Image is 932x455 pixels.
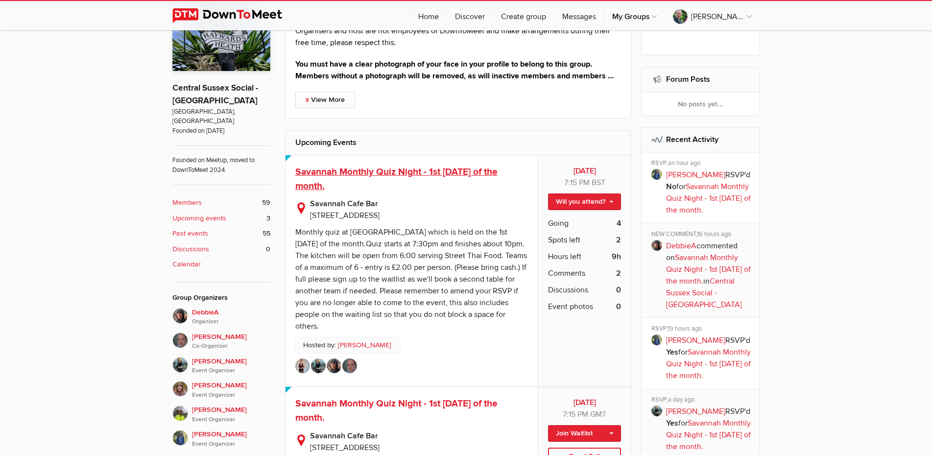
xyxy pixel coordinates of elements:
[192,380,270,400] span: [PERSON_NAME]
[310,198,528,210] b: Savannah Cafe Bar
[590,409,606,419] span: Europe/London
[311,359,326,373] img: Louise
[554,1,604,30] a: Messages
[295,131,621,154] h2: Upcoming Events
[548,251,581,263] span: Hours left
[172,213,270,224] a: Upcoming events 3
[295,398,498,424] a: Savannah Monthly Quiz Night - 1st [DATE] of the month.
[262,197,270,208] span: 59
[548,425,621,442] a: Join Waitlist
[172,381,188,397] img: Helen D
[616,301,621,312] b: 0
[295,92,355,108] a: View More
[666,253,751,286] a: Savannah Monthly Quiz Night - 1st [DATE] of the month.
[548,234,580,246] span: Spots left
[172,259,270,270] a: Calendar
[548,284,588,296] span: Discussions
[604,1,665,30] a: My Groups
[666,347,678,357] b: Yes
[172,244,270,255] a: Discussions 0
[666,347,751,381] a: Savannah Monthly Quiz Night - 1st [DATE] of the month.
[651,325,753,335] div: RSVP,
[548,301,593,312] span: Event photos
[172,228,270,239] a: Past events 55
[668,325,702,333] span: 19 hours ago
[666,276,742,310] a: Central Sussex Social - [GEOGRAPHIC_DATA]
[192,356,270,376] span: [PERSON_NAME]
[666,240,753,311] p: commented on in
[665,1,760,30] a: [PERSON_NAME]
[447,1,493,30] a: Discover
[192,415,270,424] i: Event Organizer
[172,424,270,449] a: [PERSON_NAME]Event Organizer
[616,234,621,246] b: 2
[666,335,753,382] p: RSVP'd for
[548,165,621,177] b: [DATE]
[172,8,297,23] img: DownToMeet
[172,430,188,446] img: Debbie K
[617,217,621,229] b: 4
[192,307,270,327] span: DebbieA
[172,107,270,126] span: [GEOGRAPHIC_DATA], [GEOGRAPHIC_DATA]
[172,308,188,324] img: DebbieA
[172,351,270,376] a: [PERSON_NAME]Event Organizer
[295,166,498,192] a: Savannah Monthly Quiz Night - 1st [DATE] of the month.
[666,335,725,345] a: [PERSON_NAME]
[666,406,753,453] p: RSVP'd for
[666,418,751,452] a: Savannah Monthly Quiz Night - 1st [DATE] of the month.
[172,406,188,421] img: Adam Lea
[651,230,753,240] div: NEW COMMENT,
[266,213,270,224] span: 3
[697,230,731,238] span: 16 hours ago
[666,241,696,251] a: DebbieA
[668,159,700,167] span: an hour ago
[172,244,209,255] b: Discussions
[295,337,401,354] p: Hosted by:
[172,308,270,327] a: DebbieAOrganizer
[172,259,201,270] b: Calendar
[666,74,710,84] a: Forum Posts
[172,375,270,400] a: [PERSON_NAME]Event Organizer
[172,292,270,303] div: Group Organizers
[666,182,751,215] a: Savannah Monthly Quiz Night - 1st [DATE] of the month.
[192,342,270,351] i: Co-Organizer
[263,228,270,239] span: 55
[172,145,270,175] span: Founded on Meetup, moved to DownToMeet 2024.
[651,159,753,169] div: RSVP,
[327,359,341,373] img: DebbieA
[563,409,588,419] span: 7:15 PM
[666,418,678,428] b: Yes
[548,217,569,229] span: Going
[616,284,621,296] b: 0
[172,333,188,348] img: Adrian
[493,1,554,30] a: Create group
[666,170,725,180] a: [PERSON_NAME]
[666,407,725,416] a: [PERSON_NAME]
[192,332,270,351] span: [PERSON_NAME]
[172,197,202,208] b: Members
[172,213,226,224] b: Upcoming events
[295,359,310,373] img: B.
[342,359,357,373] img: Adrian
[192,429,270,449] span: [PERSON_NAME]
[295,227,527,331] div: Monthly quiz at [GEOGRAPHIC_DATA] which is held on the 1st [DATE] of the month.Quiz starts at 7:3...
[410,1,447,30] a: Home
[310,430,528,442] b: Savannah Cafe Bar
[616,267,621,279] b: 2
[666,169,753,216] p: RSVP'd for
[548,267,585,279] span: Comments
[668,396,694,404] span: a day ago
[295,59,614,81] strong: You must have a clear photograph of your face in your profile to belong to this group. Members wi...
[651,396,753,406] div: RSVP,
[310,211,380,220] span: [STREET_ADDRESS]
[192,317,270,326] i: Organizer
[172,400,270,424] a: [PERSON_NAME]Event Organizer
[548,193,621,210] a: Will you attend?
[192,405,270,424] span: [PERSON_NAME]
[651,128,750,151] h2: Recent Activity
[592,178,605,188] span: Europe/London
[666,182,676,192] b: No
[338,340,391,351] a: [PERSON_NAME]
